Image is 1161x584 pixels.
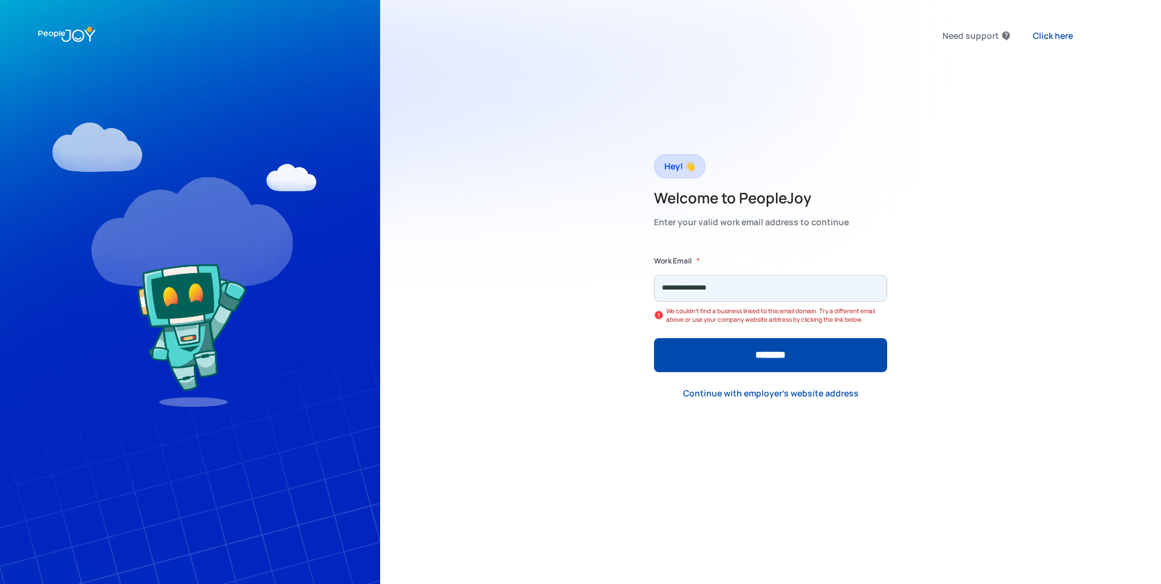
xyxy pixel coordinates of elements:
h2: Welcome to PeopleJoy [654,188,849,208]
div: Need support [942,27,999,44]
div: Continue with employer's website address [683,387,859,399]
form: Form [654,255,887,372]
div: Hey! 👋 [664,158,695,175]
div: Enter your valid work email address to continue [654,214,849,231]
a: Continue with employer's website address [673,381,868,406]
label: Work Email [654,255,692,267]
div: We couldn't find a business linked to this email domain. Try a different email above or use your ... [666,307,887,324]
div: Click here [1033,30,1073,42]
a: Click here [1023,23,1083,48]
